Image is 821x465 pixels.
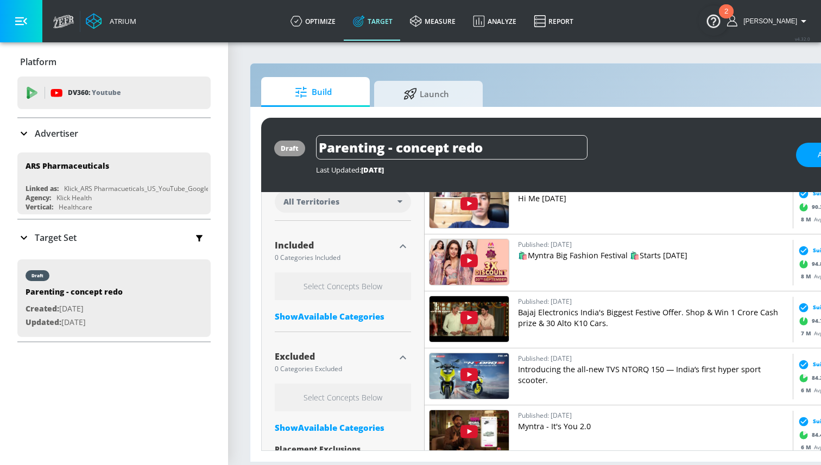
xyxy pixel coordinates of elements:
[281,144,299,153] div: draft
[430,353,509,399] img: AylW7WNikZE
[724,11,728,26] div: 2
[26,317,61,327] span: Updated:
[17,47,211,77] div: Platform
[26,202,53,212] div: Vertical:
[35,232,77,244] p: Target Set
[59,202,92,212] div: Healthcare
[283,196,339,207] span: All Territories
[739,17,797,25] span: login as: victor.avalos@zefr.com
[92,87,121,98] p: Youtube
[282,2,344,41] a: optimize
[801,386,814,393] span: 6 M
[26,184,59,193] div: Linked as:
[26,161,109,171] div: ARS Pharmaceuticals
[26,193,51,202] div: Agency:
[518,353,788,364] p: Published: [DATE]
[795,36,810,42] span: v 4.32.0
[17,152,211,214] div: ARS PharmaceuticalsLinked as:Klick_ARS Pharmacueticals_US_YouTube_GoogleAdsAgency:Klick HealthVer...
[518,239,788,286] a: Published: [DATE]🛍️Myntra Big Fashion Festival 🛍️Starts [DATE]
[801,272,814,279] span: 8 M
[518,410,788,457] a: Published: [DATE]Myntra - It's You 2.0
[518,239,788,250] p: Published: [DATE]
[518,250,788,261] p: 🛍️Myntra Big Fashion Festival 🛍️Starts [DATE]
[430,296,509,342] img: vUuMFa0U_IU
[31,273,43,278] div: draft
[17,220,211,256] div: Target Set
[518,193,788,204] p: Hi Me [DATE]
[275,191,411,213] div: All Territories
[17,118,211,149] div: Advertiser
[801,329,814,336] span: 7 M
[518,353,788,400] a: Published: [DATE]Introducing the all-new TVS NTORQ 150 — India’s first hyper sport scooter.
[26,286,123,302] div: Parenting - concept redo
[68,87,121,99] p: DV360:
[698,5,729,36] button: Open Resource Center, 2 new notifications
[275,311,411,322] div: ShowAvailable Categories
[518,182,788,230] a: Published: [DATE]Hi Me [DATE]
[361,165,384,175] span: [DATE]
[275,272,411,300] h6: Select Concepts Below
[64,184,221,193] div: Klick_ARS Pharmacueticals_US_YouTube_GoogleAds
[727,15,810,28] button: [PERSON_NAME]
[518,296,788,343] a: Published: [DATE]Bajaj Electronics India's Biggest Festive Offer. Shop & Win 1 Crore Cash prize &...
[17,259,211,337] div: draftParenting - concept redoCreated:[DATE]Updated:[DATE]
[86,13,136,29] a: Atrium
[56,193,92,202] div: Klick Health
[275,366,395,372] div: 0 Categories Excluded
[275,352,395,361] div: Excluded
[275,384,411,411] h6: Select Concepts Below
[430,239,509,285] img: 8Q1sI_lNU-g
[464,2,525,41] a: Analyze
[518,410,788,421] p: Published: [DATE]
[518,421,788,432] p: Myntra - It's You 2.0
[518,364,788,386] p: Introducing the all-new TVS NTORQ 150 — India’s first hyper sport scooter.
[344,2,401,41] a: Target
[275,254,395,261] div: 0 Categories Included
[35,128,78,139] p: Advertiser
[518,296,788,307] p: Published: [DATE]
[272,79,355,105] span: Build
[275,241,395,250] div: Included
[20,56,56,68] p: Platform
[525,2,582,41] a: Report
[105,16,136,26] div: Atrium
[26,302,123,316] p: [DATE]
[26,303,59,314] span: Created:
[17,77,211,109] div: DV360: Youtube
[316,165,785,175] div: Last Updated:
[801,215,814,222] span: 8 M
[801,443,814,450] span: 6 M
[401,2,464,41] a: measure
[275,444,411,454] div: Placement Exclusions
[430,182,509,228] img: F0OkwXKcPSE
[26,316,123,329] p: [DATE]
[385,81,468,107] span: Launch
[430,410,509,456] img: AgrD0MW0x08
[275,422,411,433] div: ShowAvailable Categories
[518,307,788,329] p: Bajaj Electronics India's Biggest Festive Offer. Shop & Win 1 Crore Cash prize & 30 Alto K10 Cars.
